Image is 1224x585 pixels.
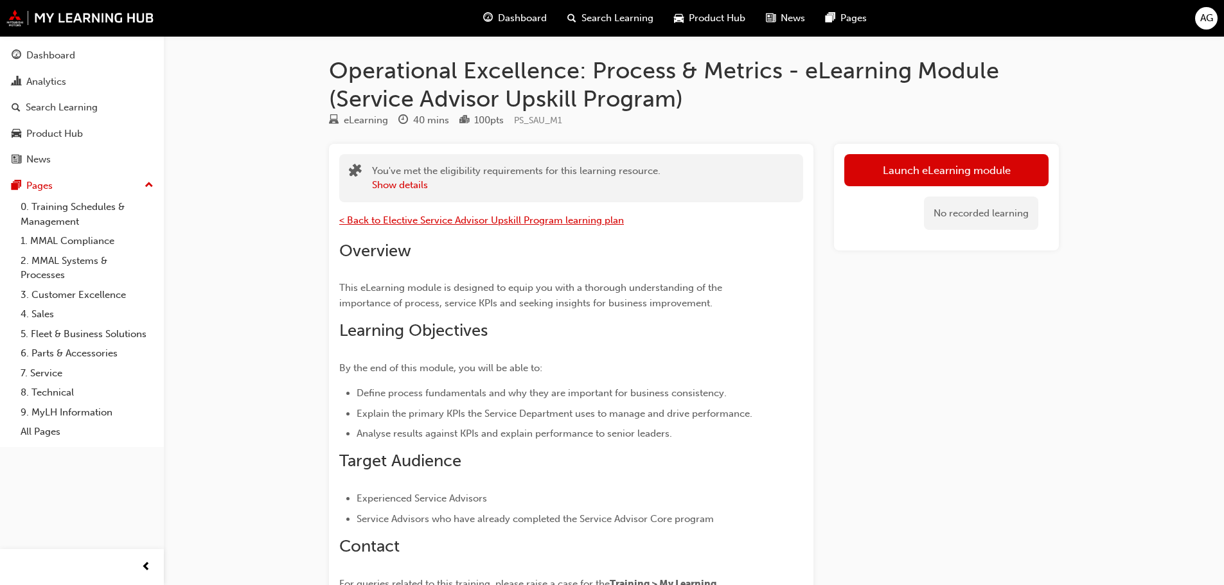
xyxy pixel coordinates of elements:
div: Search Learning [26,100,98,115]
span: search-icon [12,102,21,114]
span: podium-icon [459,115,469,127]
span: guage-icon [12,50,21,62]
a: 1. MMAL Compliance [15,231,159,251]
span: pages-icon [12,180,21,192]
div: Analytics [26,74,66,89]
a: 9. MyLH Information [15,403,159,423]
span: car-icon [12,128,21,140]
span: Product Hub [689,11,745,26]
a: 3. Customer Excellence [15,285,159,305]
span: pages-icon [826,10,835,26]
button: Pages [5,174,159,198]
span: search-icon [567,10,576,26]
span: Dashboard [498,11,547,26]
span: Service Advisors who have already completed the Service Advisor Core program [357,513,714,525]
span: News [781,11,805,26]
div: eLearning [344,113,388,128]
a: search-iconSearch Learning [557,5,664,31]
span: up-icon [145,177,154,194]
span: clock-icon [398,115,408,127]
span: Overview [339,241,411,261]
span: news-icon [12,154,21,166]
button: DashboardAnalyticsSearch LearningProduct HubNews [5,41,159,174]
a: Dashboard [5,44,159,67]
a: News [5,148,159,171]
span: Pages [840,11,867,26]
a: < Back to Elective Service Advisor Upskill Program learning plan [339,214,624,226]
button: AG [1195,7,1218,30]
span: Analyse results against KPIs and explain performance to senior leaders. [357,428,672,439]
a: 8. Technical [15,383,159,403]
a: Analytics [5,70,159,94]
span: Experienced Service Advisors [357,493,487,504]
a: All Pages [15,422,159,442]
div: No recorded learning [924,196,1038,231]
div: Dashboard [26,48,75,63]
a: car-iconProduct Hub [664,5,756,31]
div: Type [329,112,388,128]
span: AG [1200,11,1213,26]
a: 0. Training Schedules & Management [15,197,159,231]
span: guage-icon [483,10,493,26]
div: 40 mins [413,113,449,128]
h1: Operational Excellence: Process & Metrics - eLearning Module (Service Advisor Upskill Program) [329,57,1059,112]
a: pages-iconPages [815,5,877,31]
span: chart-icon [12,76,21,88]
span: Target Audience [339,451,461,471]
div: You've met the eligibility requirements for this learning resource. [372,164,661,193]
a: Launch eLearning module [844,154,1049,186]
div: 100 pts [474,113,504,128]
img: mmal [6,10,154,26]
a: Product Hub [5,122,159,146]
span: This eLearning module is designed to equip you with a thorough understanding of the importance of... [339,282,725,309]
span: Learning resource code [514,115,562,126]
span: By the end of this module, you will be able to: [339,362,542,374]
div: Duration [398,112,449,128]
span: prev-icon [141,559,151,575]
a: 2. MMAL Systems & Processes [15,251,159,285]
div: News [26,152,51,167]
a: 6. Parts & Accessories [15,344,159,363]
div: Points [459,112,504,128]
a: 4. Sales [15,304,159,324]
div: Pages [26,179,53,193]
span: Search Learning [581,11,653,26]
a: 5. Fleet & Business Solutions [15,324,159,344]
span: Define process fundamentals and why they are important for business consistency. [357,387,727,399]
span: car-icon [674,10,684,26]
span: Contact [339,536,400,556]
a: guage-iconDashboard [473,5,557,31]
span: learningResourceType_ELEARNING-icon [329,115,339,127]
a: Search Learning [5,96,159,119]
a: 7. Service [15,363,159,383]
span: news-icon [766,10,776,26]
button: Show details [372,178,428,193]
span: puzzle-icon [349,165,362,180]
span: Explain the primary KPIs the Service Department uses to manage and drive performance. [357,408,752,419]
div: Product Hub [26,127,83,141]
a: news-iconNews [756,5,815,31]
span: Learning Objectives [339,320,488,340]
